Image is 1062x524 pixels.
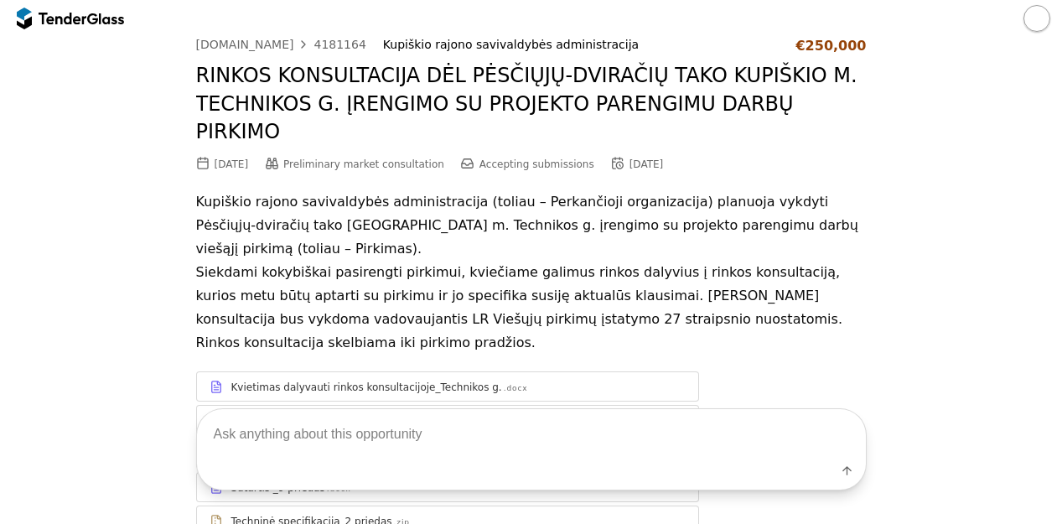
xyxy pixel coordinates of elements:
[313,39,365,50] div: 4181164
[196,38,366,51] a: [DOMAIN_NAME]4181164
[629,158,664,170] div: [DATE]
[196,190,867,355] p: Kupiškio rajono savivaldybės administracija (toliau – Perkančioji organizacija) planuoja vykdyti ...
[383,38,780,52] div: Kupiškio rajono savivaldybės administracija
[196,371,699,402] a: Kvietimas dalyvauti rinkos konsultacijoje_Technikos g..docx
[196,62,867,147] h2: RINKOS KONSULTACIJA DĖL PĖSČIŲJŲ-DVIRAČIŲ TAKO KUPIŠKIO M. TECHNIKOS G. ĮRENGIMO SU PROJEKTO PARE...
[479,158,594,170] span: Accepting submissions
[283,158,444,170] span: Preliminary market consultation
[196,39,294,50] div: [DOMAIN_NAME]
[795,38,866,54] div: €250,000
[215,158,249,170] div: [DATE]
